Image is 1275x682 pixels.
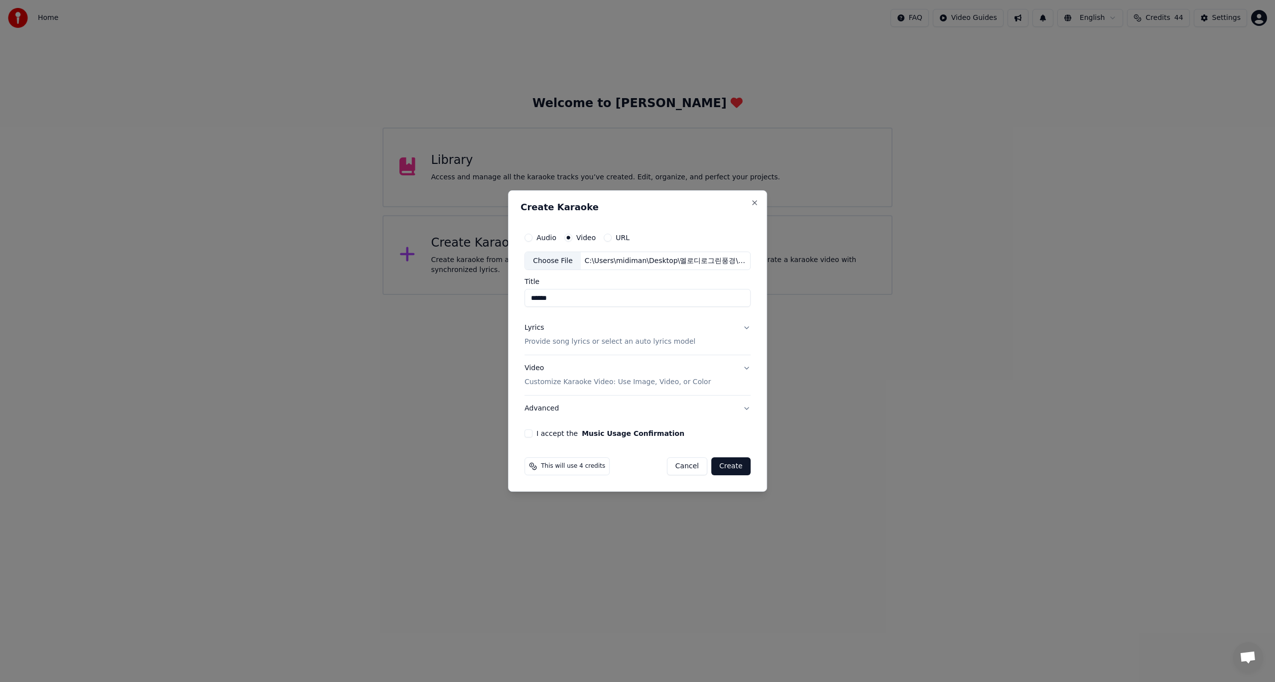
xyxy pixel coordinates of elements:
div: C:\Users\midiman\Desktop\멜로디로그린풍경\고향이좋아\고향이 좋아.mp4 [581,256,750,266]
button: Create [711,457,751,475]
button: Cancel [667,457,707,475]
div: Video [524,364,711,388]
label: Video [576,234,596,241]
p: Provide song lyrics or select an auto lyrics model [524,337,695,347]
label: Audio [536,234,556,241]
div: Choose File [525,252,581,270]
span: This will use 4 credits [541,462,605,470]
label: Title [524,278,751,285]
button: LyricsProvide song lyrics or select an auto lyrics model [524,315,751,355]
h2: Create Karaoke [520,203,755,212]
label: URL [616,234,630,241]
label: I accept the [536,430,684,437]
button: I accept the [582,430,684,437]
p: Customize Karaoke Video: Use Image, Video, or Color [524,377,711,387]
div: Lyrics [524,323,544,333]
button: Advanced [524,396,751,421]
button: VideoCustomize Karaoke Video: Use Image, Video, or Color [524,356,751,396]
